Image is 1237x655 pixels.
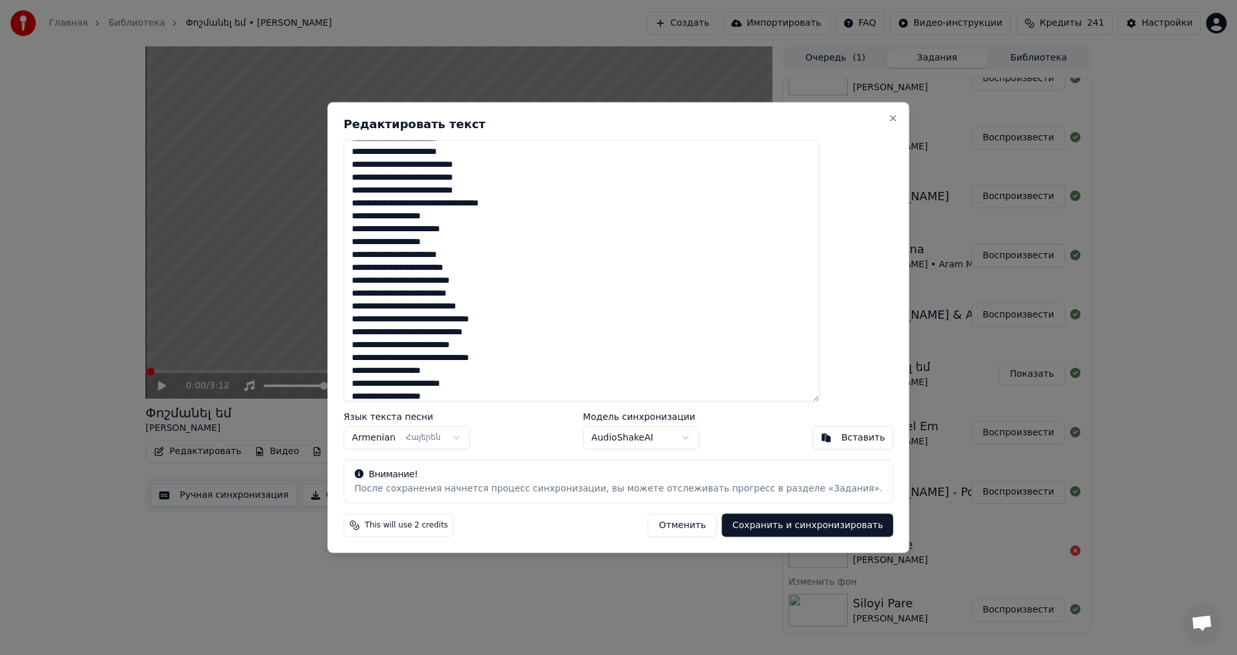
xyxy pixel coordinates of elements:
[583,412,699,421] label: Модель синхронизации
[812,426,894,450] button: Вставить
[343,412,470,421] label: Язык текста песни
[648,514,717,537] button: Отменить
[722,514,894,537] button: Сохранить и синхронизировать
[365,520,448,531] span: This will use 2 credits
[354,468,882,481] div: Внимание!
[354,482,882,495] div: После сохранения начнется процесс синхронизации, вы можете отслеживать прогресс в разделе «Задания».
[343,118,893,129] h2: Редактировать текст
[841,432,885,444] div: Вставить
